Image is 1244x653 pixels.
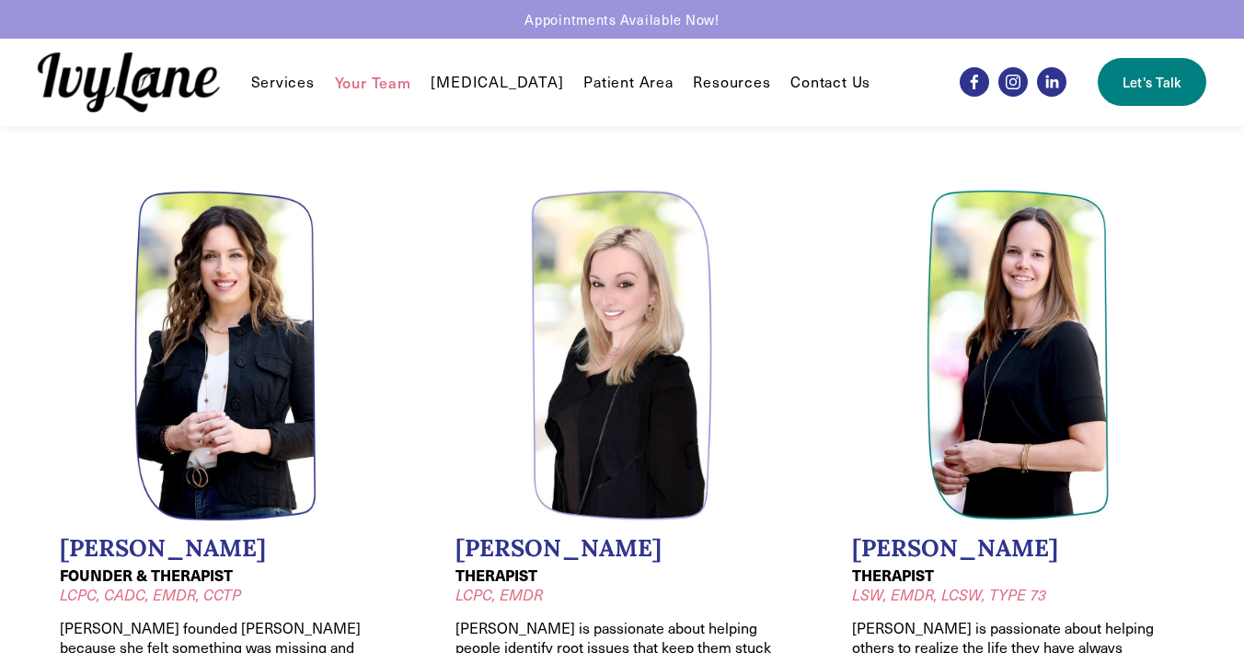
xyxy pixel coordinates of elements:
em: LSW, EMDR, LCSW, TYPE 73 [852,585,1046,604]
strong: THERAPIST [455,565,537,586]
a: [MEDICAL_DATA] [431,71,563,93]
em: LCPC, EMDR [455,585,543,604]
span: Resources [693,73,770,92]
a: Let's Talk [1098,58,1206,106]
em: LCPC, CADC, EMDR, CCTP [60,585,241,604]
a: LinkedIn [1037,67,1066,97]
span: Services [251,73,315,92]
h2: [PERSON_NAME] [455,534,788,563]
a: Your Team [335,71,411,93]
a: Facebook [960,67,989,97]
img: Ivy Lane Counseling &mdash; Therapy that works for you [38,52,220,112]
img: Headshot of Jodi Kautz, LSW, EMDR, TYPE 73, LCSW. Jodi is a therapist at Ivy Lane Counseling. [927,190,1110,521]
img: Headshot of Jessica Wilkiel, LCPC, EMDR. Meghan is a therapist at Ivy Lane Counseling. [531,190,714,521]
a: Instagram [998,67,1028,97]
a: folder dropdown [251,71,315,93]
strong: THERAPIST [852,565,934,586]
img: Headshot of Wendy Pawelski, LCPC, CADC, EMDR, CCTP. Wendy is a founder oft Ivy Lane Counseling [134,190,317,521]
a: Patient Area [583,71,674,93]
h2: [PERSON_NAME] [60,534,392,563]
strong: FOUNDER & THERAPIST [60,565,233,586]
a: Contact Us [790,71,870,93]
a: folder dropdown [693,71,770,93]
h2: [PERSON_NAME] [852,534,1184,563]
